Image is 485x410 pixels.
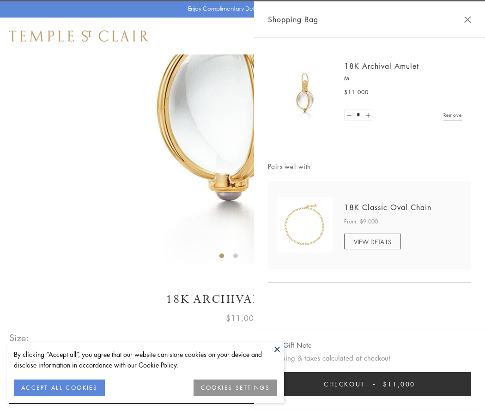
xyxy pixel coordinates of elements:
[344,217,378,226] span: From: $9,000
[277,65,333,120] img: 18K Archival Amulet
[354,237,391,246] span: VIEW DETAILS
[344,74,462,83] p: M
[268,161,471,172] span: Pairs well with
[344,234,401,249] a: VIEW DETAILS
[9,291,476,307] h1: 18K Archival Amulet
[14,380,105,396] button: ACCEPT ALL COOKIES
[443,110,462,120] a: Remove
[268,372,471,396] button: Checkout $11,000
[324,379,365,389] span: Checkout
[363,109,372,121] a: Set quantity to 2
[9,30,149,42] img: Temple St. Clair
[9,330,30,345] span: Size:
[277,197,333,253] img: N88865-OV18
[464,16,471,23] button: Close Shopping Bag
[344,202,431,212] a: 18K Classic Oval Chain
[226,312,259,324] span: $11,000
[383,379,415,389] span: $11,000
[188,4,293,13] p: Enjoy Complimentary Delivery & Returns
[268,13,318,25] span: Shopping Bag
[14,349,277,370] div: By clicking “Accept all”, you agree that our website can store cookies on your device and disclos...
[344,88,369,97] span: $11,000
[268,352,471,364] p: Shipping & taxes calculated at checkout
[345,109,354,121] a: Set quantity to 0
[344,61,419,71] a: 18K Archival Amulet
[194,380,277,396] button: COOKIES SETTINGS
[268,339,312,351] button: Add Gift Note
